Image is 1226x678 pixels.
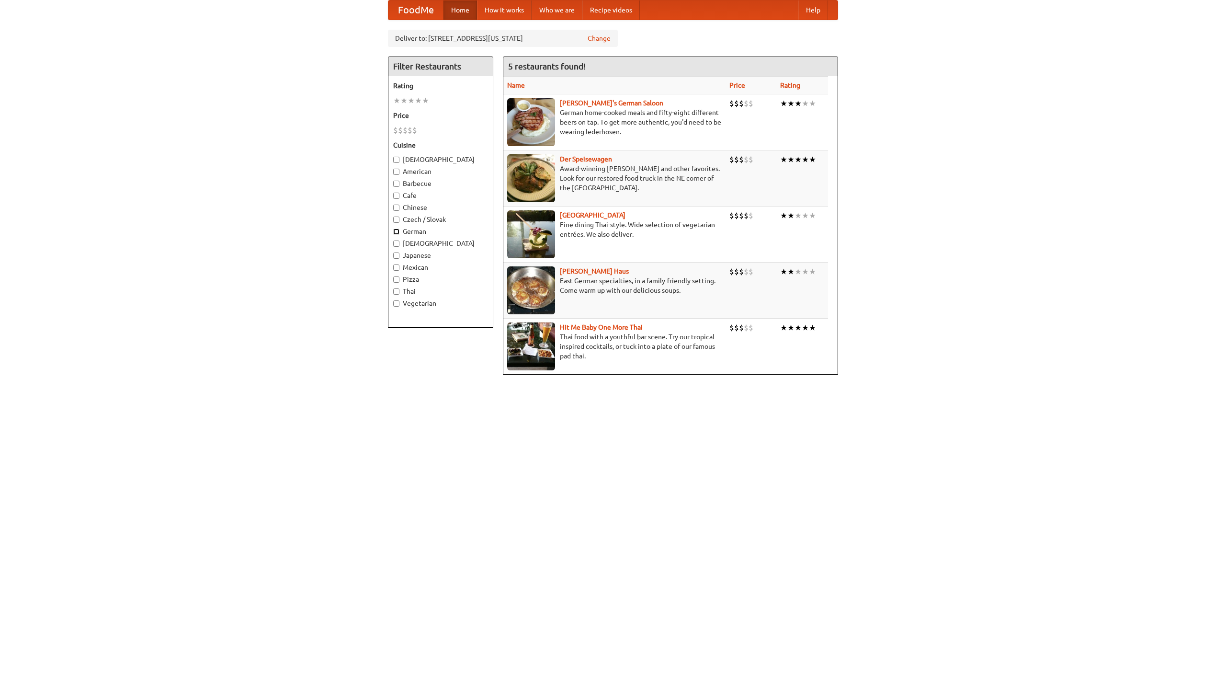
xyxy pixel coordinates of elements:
li: $ [729,266,734,277]
li: ★ [780,322,787,333]
li: ★ [795,154,802,165]
input: Cafe [393,193,399,199]
li: $ [744,98,749,109]
a: Change [588,34,611,43]
li: ★ [795,98,802,109]
li: $ [749,154,753,165]
li: ★ [408,95,415,106]
label: Barbecue [393,179,488,188]
input: American [393,169,399,175]
a: [PERSON_NAME]'s German Saloon [560,99,663,107]
h4: Filter Restaurants [388,57,493,76]
li: $ [739,322,744,333]
a: Name [507,81,525,89]
a: How it works [477,0,532,20]
h5: Cuisine [393,140,488,150]
li: $ [739,210,744,221]
ng-pluralize: 5 restaurants found! [508,62,586,71]
li: ★ [802,210,809,221]
input: German [393,229,399,235]
li: $ [734,210,739,221]
li: $ [739,266,744,277]
img: esthers.jpg [507,98,555,146]
li: ★ [809,210,816,221]
li: $ [734,322,739,333]
img: speisewagen.jpg [507,154,555,202]
li: $ [729,210,734,221]
p: East German specialties, in a family-friendly setting. Come warm up with our delicious soups. [507,276,722,295]
li: $ [749,322,753,333]
input: Czech / Slovak [393,217,399,223]
li: $ [744,210,749,221]
li: $ [729,322,734,333]
label: Japanese [393,251,488,260]
input: Pizza [393,276,399,283]
li: ★ [809,322,816,333]
li: ★ [787,154,795,165]
li: $ [749,266,753,277]
a: Der Speisewagen [560,155,612,163]
h5: Price [393,111,488,120]
li: ★ [802,98,809,109]
li: $ [739,154,744,165]
label: American [393,167,488,176]
li: $ [398,125,403,136]
li: ★ [802,266,809,277]
li: $ [744,154,749,165]
li: ★ [795,322,802,333]
p: German home-cooked meals and fifty-eight different beers on tap. To get more authentic, you'd nee... [507,108,722,137]
li: ★ [787,210,795,221]
label: [DEMOGRAPHIC_DATA] [393,155,488,164]
li: ★ [780,98,787,109]
li: ★ [809,98,816,109]
li: ★ [795,210,802,221]
img: satay.jpg [507,210,555,258]
a: Rating [780,81,800,89]
li: $ [729,98,734,109]
li: $ [408,125,412,136]
li: $ [749,210,753,221]
a: Recipe videos [582,0,640,20]
label: Chinese [393,203,488,212]
li: ★ [787,322,795,333]
p: Award-winning [PERSON_NAME] and other favorites. Look for our restored food truck in the NE corne... [507,164,722,193]
li: $ [412,125,417,136]
div: Deliver to: [STREET_ADDRESS][US_STATE] [388,30,618,47]
a: [GEOGRAPHIC_DATA] [560,211,625,219]
input: Thai [393,288,399,295]
li: ★ [415,95,422,106]
li: ★ [809,266,816,277]
li: $ [744,322,749,333]
li: $ [749,98,753,109]
input: Vegetarian [393,300,399,307]
li: ★ [809,154,816,165]
input: Mexican [393,264,399,271]
input: Japanese [393,253,399,259]
img: kohlhaus.jpg [507,266,555,314]
label: [DEMOGRAPHIC_DATA] [393,239,488,248]
label: Thai [393,287,488,296]
a: Home [443,0,477,20]
li: ★ [780,266,787,277]
input: [DEMOGRAPHIC_DATA] [393,157,399,163]
li: $ [744,266,749,277]
label: Vegetarian [393,299,488,308]
a: [PERSON_NAME] Haus [560,267,629,275]
input: Barbecue [393,181,399,187]
li: $ [734,266,739,277]
li: $ [393,125,398,136]
label: German [393,227,488,236]
a: Hit Me Baby One More Thai [560,323,643,331]
li: ★ [400,95,408,106]
li: $ [729,154,734,165]
label: Cafe [393,191,488,200]
li: $ [739,98,744,109]
li: ★ [780,210,787,221]
li: ★ [780,154,787,165]
label: Mexican [393,263,488,272]
input: Chinese [393,205,399,211]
